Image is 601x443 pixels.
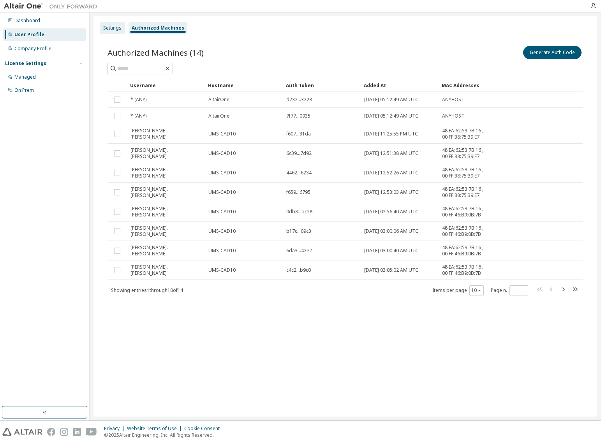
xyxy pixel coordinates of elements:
[286,189,310,195] span: f659...6795
[442,264,503,276] span: 48:EA:62:53:7B:16 , 00:FF:46:B9:0B:7B
[208,228,236,234] span: UMS-CAD10
[14,46,51,52] div: Company Profile
[208,170,236,176] span: UMS-CAD10
[86,428,97,436] img: youtube.svg
[442,128,503,140] span: 48:EA:62:53:7B:16 , 00:FF:38:75:39:E7
[104,432,224,438] p: © 2025 Altair Engineering, Inc. All Rights Reserved.
[130,147,201,160] span: [PERSON_NAME].[PERSON_NAME]
[364,209,418,215] span: [DATE] 02:56:40 AM UTC
[208,79,280,91] div: Hostname
[364,228,418,234] span: [DATE] 03:00:06 AM UTC
[208,113,229,119] span: AltairOne
[2,428,42,436] img: altair_logo.svg
[208,131,236,137] span: UMS-CAD10
[364,113,418,119] span: [DATE] 05:12:49 AM UTC
[364,170,418,176] span: [DATE] 12:52:26 AM UTC
[442,167,503,179] span: 48:EA:62:53:7B:16 , 00:FF:38:75:39:E7
[491,285,528,295] span: Page n.
[208,150,236,156] span: UMS-CAD10
[286,97,312,103] span: d232...3228
[184,425,224,432] div: Cookie Consent
[14,18,40,24] div: Dashboard
[286,79,358,91] div: Auth Token
[442,225,503,237] span: 48:EA:62:53:7B:16 , 00:FF:46:B9:0B:7B
[364,131,418,137] span: [DATE] 11:25:55 PM UTC
[130,264,201,276] span: [PERSON_NAME].[PERSON_NAME]
[208,248,236,254] span: UMS-CAD10
[442,244,503,257] span: 48:EA:62:53:7B:16 , 00:FF:46:B9:0B:7B
[47,428,55,436] img: facebook.svg
[442,79,504,91] div: MAC Addresses
[364,267,418,273] span: [DATE] 03:05:02 AM UTC
[14,87,34,93] div: On Prem
[130,97,146,103] span: * (ANY)
[286,150,312,156] span: 6c39...7d92
[130,79,202,91] div: Username
[104,425,127,432] div: Privacy
[364,189,418,195] span: [DATE] 12:53:03 AM UTC
[286,170,312,176] span: 4462...6234
[432,285,484,295] span: Items per page
[364,97,418,103] span: [DATE] 05:12:49 AM UTC
[130,167,201,179] span: [PERSON_NAME].[PERSON_NAME]
[442,113,464,119] span: ANYHOST
[364,150,418,156] span: [DATE] 12:51:38 AM UTC
[208,189,236,195] span: UMS-CAD10
[130,113,146,119] span: * (ANY)
[364,248,418,254] span: [DATE] 03:00:40 AM UTC
[130,225,201,237] span: [PERSON_NAME].[PERSON_NAME]
[103,25,122,31] div: Settings
[130,186,201,199] span: [PERSON_NAME].[PERSON_NAME]
[111,287,183,294] span: Showing entries 1 through 10 of 14
[208,267,236,273] span: UMS-CAD10
[108,47,204,58] span: Authorized Machines (14)
[130,244,201,257] span: [PERSON_NAME].[PERSON_NAME]
[286,248,312,254] span: 6da3...42e2
[523,46,582,59] button: Generate Auth Code
[442,186,503,199] span: 48:EA:62:53:7B:16 , 00:FF:38:75:39:E7
[286,131,311,137] span: f607...31da
[286,113,310,119] span: 7f77...0935
[364,79,435,91] div: Added At
[60,428,68,436] img: instagram.svg
[5,60,46,67] div: License Settings
[442,147,503,160] span: 48:EA:62:53:7B:16 , 00:FF:38:75:39:E7
[442,97,464,103] span: ANYHOST
[130,206,201,218] span: [PERSON_NAME].[PERSON_NAME]
[132,25,184,31] div: Authorized Machines
[127,425,184,432] div: Website Terms of Use
[286,228,311,234] span: b17c...09c3
[14,32,44,38] div: User Profile
[442,206,503,218] span: 48:EA:62:53:7B:16 , 00:FF:46:B9:0B:7B
[471,287,482,294] button: 10
[73,428,81,436] img: linkedin.svg
[4,2,101,10] img: Altair One
[208,97,229,103] span: AltairOne
[14,74,36,80] div: Managed
[286,209,312,215] span: 0db8...bc28
[286,267,311,273] span: c4c2...b9c0
[208,209,236,215] span: UMS-CAD10
[130,128,201,140] span: [PERSON_NAME].[PERSON_NAME]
